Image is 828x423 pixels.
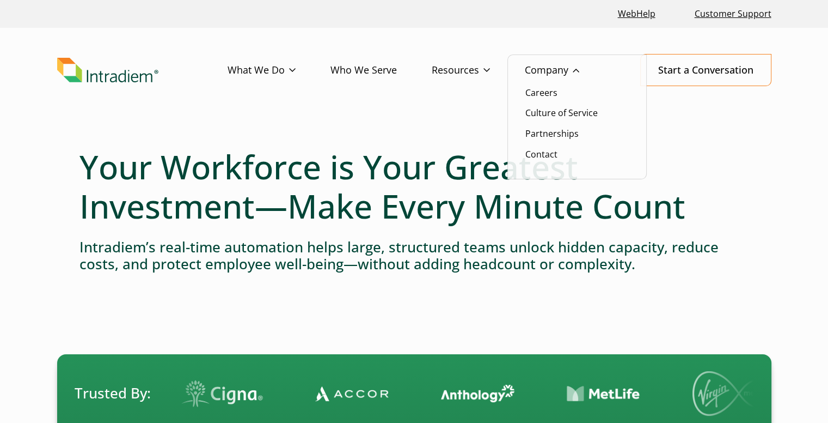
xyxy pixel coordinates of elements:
[640,54,771,86] a: Start a Conversation
[75,383,151,403] span: Trusted By:
[525,128,579,140] a: Partnerships
[228,55,330,86] a: What We Do
[525,87,557,99] a: Careers
[57,58,158,83] img: Intradiem
[315,385,389,402] img: Contact Center Automation Accor Logo
[525,55,614,86] a: Company
[692,371,769,416] img: Virgin Media logo.
[567,385,640,402] img: Contact Center Automation MetLife Logo
[79,239,749,273] h4: Intradiem’s real-time automation helps large, structured teams unlock hidden capacity, reduce cos...
[79,147,749,226] h1: Your Workforce is Your Greatest Investment—Make Every Minute Count
[614,2,660,26] a: Link opens in a new window
[525,148,557,160] a: Contact
[432,55,525,86] a: Resources
[330,55,432,86] a: Who We Serve
[525,107,598,119] a: Culture of Service
[690,2,776,26] a: Customer Support
[57,58,228,83] a: Link to homepage of Intradiem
